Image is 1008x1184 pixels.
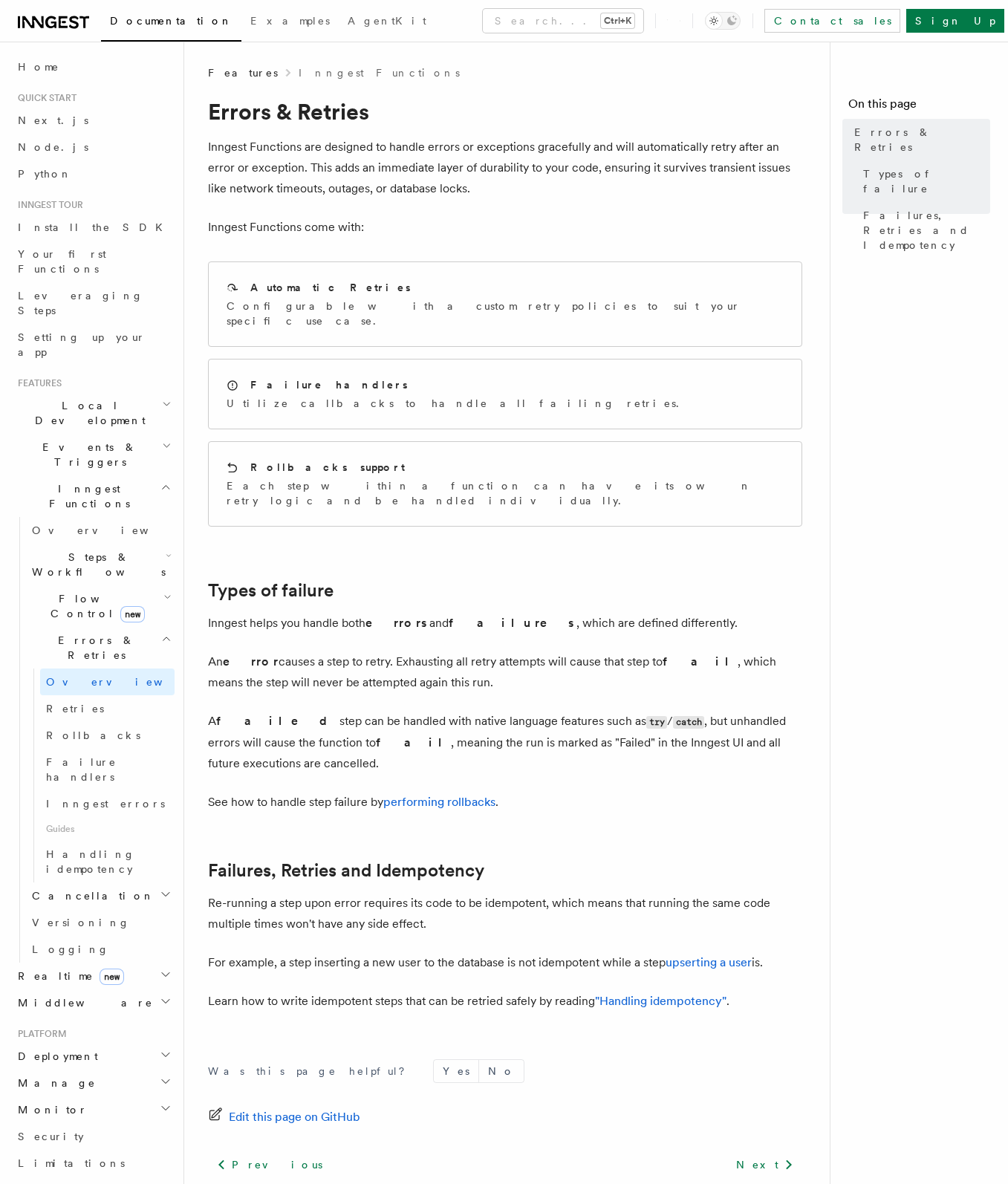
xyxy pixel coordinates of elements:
span: new [120,606,145,622]
span: Types of failure [863,166,990,196]
h4: On this page [848,95,990,119]
span: Errors & Retries [854,125,990,154]
span: Inngest Functions [12,481,160,511]
a: Logging [26,936,175,963]
a: performing rollbacks [383,795,495,809]
p: Inngest helps you handle both and , which are defined differently. [208,613,802,634]
span: Inngest tour [12,199,83,211]
a: Types of failure [208,580,334,601]
p: Learn how to write idempotent steps that can be retried safely by reading . [208,991,802,1012]
span: Features [12,377,62,389]
p: Was this page helpful? [208,1064,415,1079]
span: Flow Control [26,591,163,621]
button: Realtimenew [12,963,175,989]
a: Handling idempotency [40,841,175,882]
p: Inngest Functions are designed to handle errors or exceptions gracefully and will automatically r... [208,137,802,199]
span: Install the SDK [18,221,172,233]
button: Middleware [12,989,175,1016]
strong: fail [663,654,738,669]
span: Guides [40,817,175,841]
h2: Rollbacks support [250,460,405,475]
strong: failures [449,616,576,630]
button: Inngest Functions [12,475,175,517]
span: Python [18,168,72,180]
a: Inngest errors [40,790,175,817]
span: Middleware [12,995,153,1010]
strong: errors [365,616,429,630]
p: Utilize callbacks to handle all failing retries. [227,396,688,411]
button: Flow Controlnew [26,585,175,627]
a: Setting up your app [12,324,175,365]
a: Inngest Functions [299,65,460,80]
a: Versioning [26,909,175,936]
button: Steps & Workflows [26,544,175,585]
button: Errors & Retries [26,627,175,669]
span: Features [208,65,278,80]
a: Rollbacks supportEach step within a function can have its own retry logic and be handled individu... [208,441,802,527]
span: Edit this page on GitHub [229,1107,360,1128]
code: catch [673,716,704,729]
span: Realtime [12,969,124,983]
span: Failures, Retries and Idempotency [863,208,990,253]
a: Contact sales [764,9,900,33]
span: Deployment [12,1049,98,1064]
p: Each step within a function can have its own retry logic and be handled individually. [227,478,784,508]
button: Toggle dark mode [705,12,741,30]
button: Local Development [12,392,175,434]
p: An causes a step to retry. Exhausting all retry attempts will cause that step to , which means th... [208,651,802,693]
span: Manage [12,1076,96,1090]
a: Documentation [101,4,241,42]
button: Deployment [12,1043,175,1070]
span: Handling idempotency [46,848,135,875]
span: Versioning [32,917,130,928]
p: Configurable with a custom retry policies to suit your specific use case. [227,299,784,328]
span: Logging [32,943,109,955]
span: Examples [250,15,330,27]
a: AgentKit [339,4,435,40]
button: Events & Triggers [12,434,175,475]
span: Overview [46,676,199,688]
p: Inngest Functions come with: [208,217,802,238]
a: Retries [40,695,175,722]
a: Overview [26,517,175,544]
span: Limitations [18,1157,125,1169]
p: See how to handle step failure by . [208,792,802,813]
span: Errors & Retries [26,633,161,663]
h2: Failure handlers [250,377,408,392]
a: Next [727,1151,802,1178]
strong: error [223,654,279,669]
div: Inngest Functions [12,517,175,963]
span: Home [18,59,59,74]
a: Previous [208,1151,331,1178]
a: Overview [40,669,175,695]
span: Local Development [12,398,162,428]
p: Re-running a step upon error requires its code to be idempotent, which means that running the sam... [208,893,802,934]
span: Setting up your app [18,331,146,358]
a: Sign Up [906,9,1004,33]
a: Examples [241,4,339,40]
span: Monitor [12,1102,88,1117]
div: Errors & Retries [26,669,175,882]
a: Limitations [12,1150,175,1177]
span: Security [18,1131,84,1142]
span: Steps & Workflows [26,550,166,579]
a: Failure handlersUtilize callbacks to handle all failing retries. [208,359,802,429]
span: Next.js [18,114,88,126]
span: AgentKit [348,15,426,27]
a: Errors & Retries [848,119,990,160]
button: Monitor [12,1096,175,1123]
a: Edit this page on GitHub [208,1107,360,1128]
span: Events & Triggers [12,440,162,469]
span: Retries [46,703,104,715]
span: Overview [32,524,185,536]
a: Types of failure [857,160,990,202]
a: "Handling idempotency" [595,994,726,1008]
a: Home [12,53,175,80]
a: Your first Functions [12,241,175,282]
span: Cancellation [26,888,155,903]
span: Node.js [18,141,88,153]
span: Failure handlers [46,756,117,783]
a: Rollbacks [40,722,175,749]
button: Manage [12,1070,175,1096]
a: Install the SDK [12,214,175,241]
